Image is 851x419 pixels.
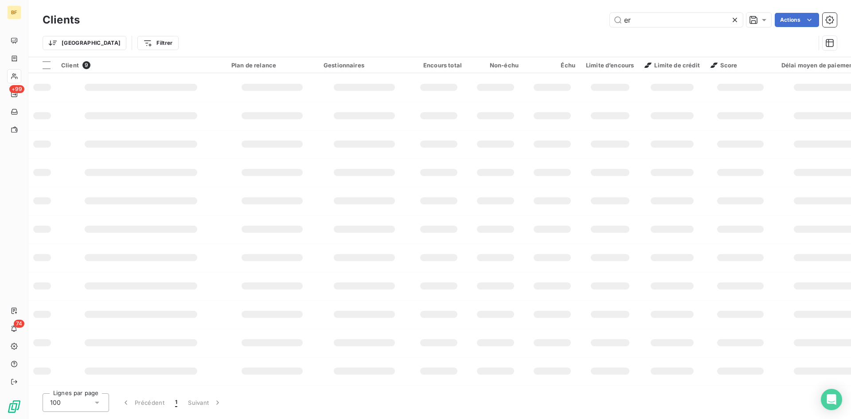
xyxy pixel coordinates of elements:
div: Plan de relance [231,62,313,69]
button: Actions [775,13,819,27]
img: Logo LeanPay [7,399,21,414]
div: Gestionnaires [324,62,405,69]
span: 1 [175,398,177,407]
button: Filtrer [137,36,178,50]
button: Suivant [183,393,227,412]
span: 100 [50,398,61,407]
span: 9 [82,61,90,69]
button: Précédent [116,393,170,412]
span: Limite de crédit [644,62,699,69]
div: Limite d’encours [586,62,634,69]
button: [GEOGRAPHIC_DATA] [43,36,126,50]
div: BF [7,5,21,20]
span: +99 [9,85,24,93]
span: 74 [14,320,24,328]
div: Échu [529,62,575,69]
div: Encours total [416,62,462,69]
div: Non-échu [472,62,519,69]
input: Rechercher [610,13,743,27]
button: 1 [170,393,183,412]
span: Score [710,62,738,69]
div: Open Intercom Messenger [821,389,842,410]
h3: Clients [43,12,80,28]
span: Client [61,62,79,69]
